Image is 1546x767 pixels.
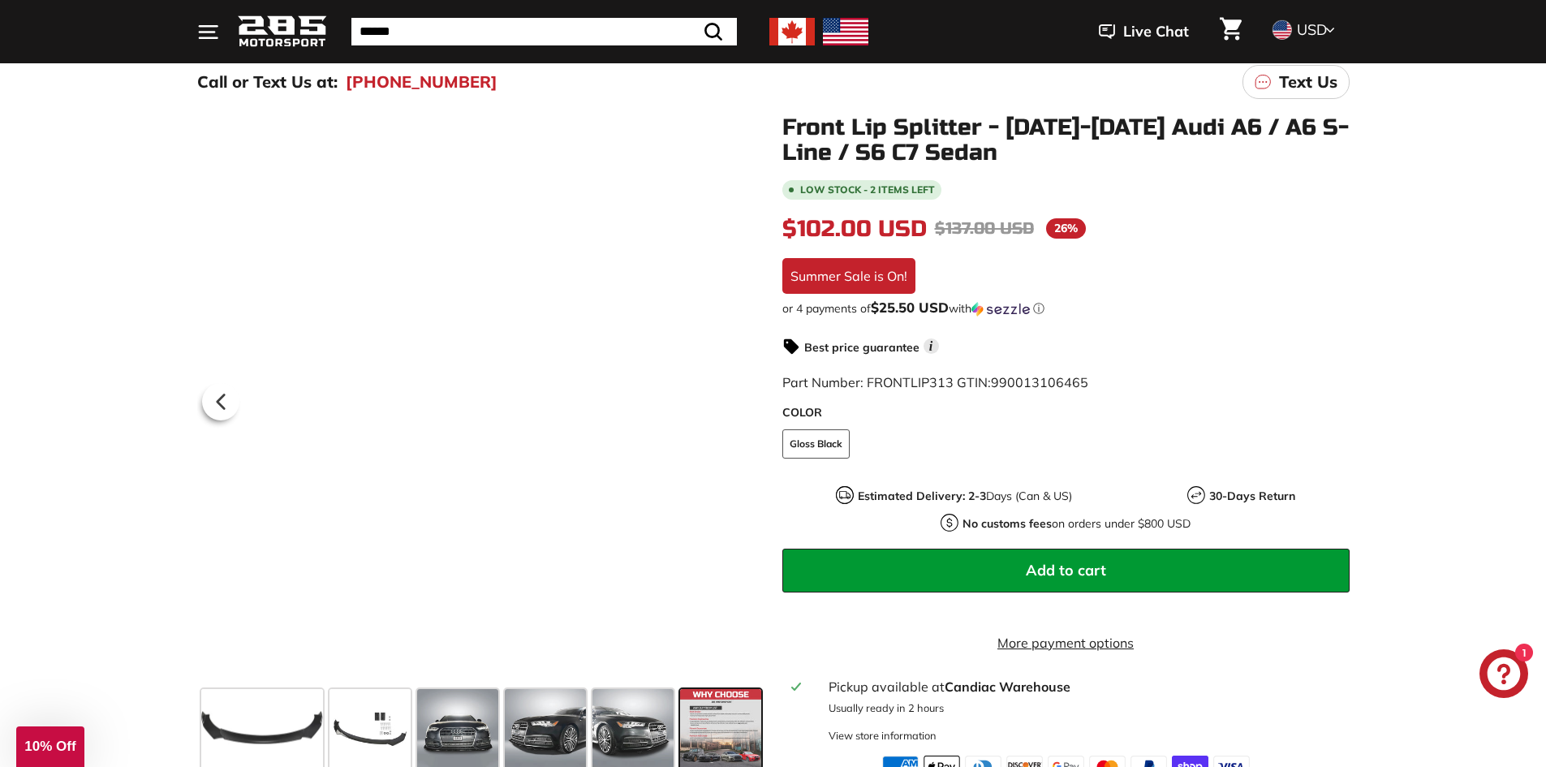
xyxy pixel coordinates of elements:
[962,516,1052,531] strong: No customs fees
[782,549,1350,592] button: Add to cart
[829,700,1339,716] p: Usually ready in 2 hours
[871,299,949,316] span: $25.50 USD
[1123,21,1189,42] span: Live Chat
[782,300,1350,317] div: or 4 payments of$25.50 USDwithSezzle Click to learn more about Sezzle
[782,258,915,294] div: Summer Sale is On!
[962,515,1191,532] p: on orders under $800 USD
[945,679,1070,695] strong: Candiac Warehouse
[971,302,1030,317] img: Sezzle
[1026,561,1106,580] span: Add to cart
[782,115,1350,166] h1: Front Lip Splitter - [DATE]-[DATE] Audi A6 / A6 S-Line / S6 C7 Sedan
[1297,20,1327,39] span: USD
[1242,65,1350,99] a: Text Us
[782,300,1350,317] div: or 4 payments of with
[858,488,1072,505] p: Days (Can & US)
[16,726,84,767] div: 10% Off
[829,728,937,743] div: View store information
[782,404,1350,421] label: COLOR
[1046,218,1086,239] span: 26%
[935,218,1034,239] span: $137.00 USD
[1078,11,1210,52] button: Live Chat
[1279,70,1337,94] p: Text Us
[782,215,927,243] span: $102.00 USD
[782,374,1088,390] span: Part Number: FRONTLIP313 GTIN:
[782,633,1350,653] a: More payment options
[991,374,1088,390] span: 990013106465
[800,185,935,195] span: Low stock - 2 items left
[1475,649,1533,702] inbox-online-store-chat: Shopify online store chat
[1210,4,1251,59] a: Cart
[1209,489,1295,503] strong: 30-Days Return
[804,340,919,355] strong: Best price guarantee
[829,677,1339,696] div: Pickup available at
[351,18,737,45] input: Search
[858,489,986,503] strong: Estimated Delivery: 2-3
[346,70,497,94] a: [PHONE_NUMBER]
[924,338,939,354] span: i
[238,13,327,51] img: Logo_285_Motorsport_areodynamics_components
[197,70,338,94] p: Call or Text Us at:
[24,739,75,754] span: 10% Off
